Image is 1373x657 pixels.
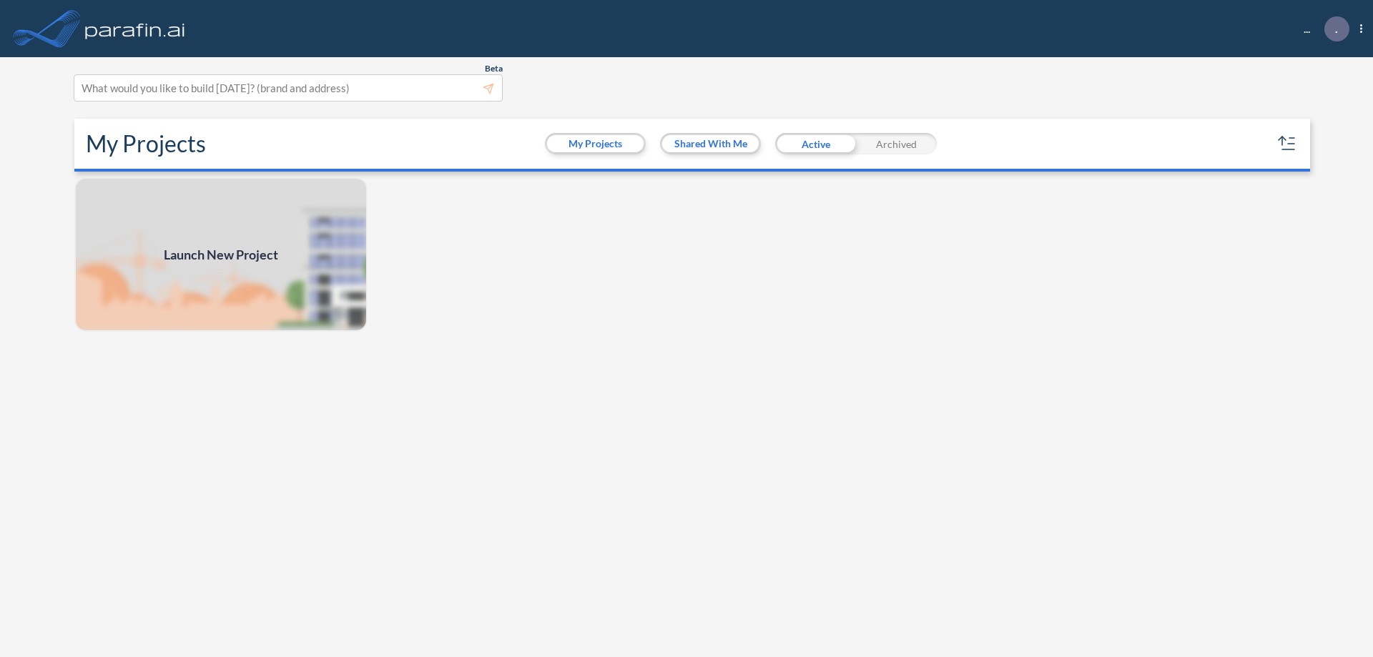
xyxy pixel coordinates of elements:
[1276,132,1299,155] button: sort
[547,135,644,152] button: My Projects
[74,177,368,332] img: add
[86,130,206,157] h2: My Projects
[164,245,278,265] span: Launch New Project
[485,63,503,74] span: Beta
[662,135,759,152] button: Shared With Me
[82,14,188,43] img: logo
[856,133,937,154] div: Archived
[1282,16,1362,41] div: ...
[74,177,368,332] a: Launch New Project
[775,133,856,154] div: Active
[1335,22,1338,35] p: .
